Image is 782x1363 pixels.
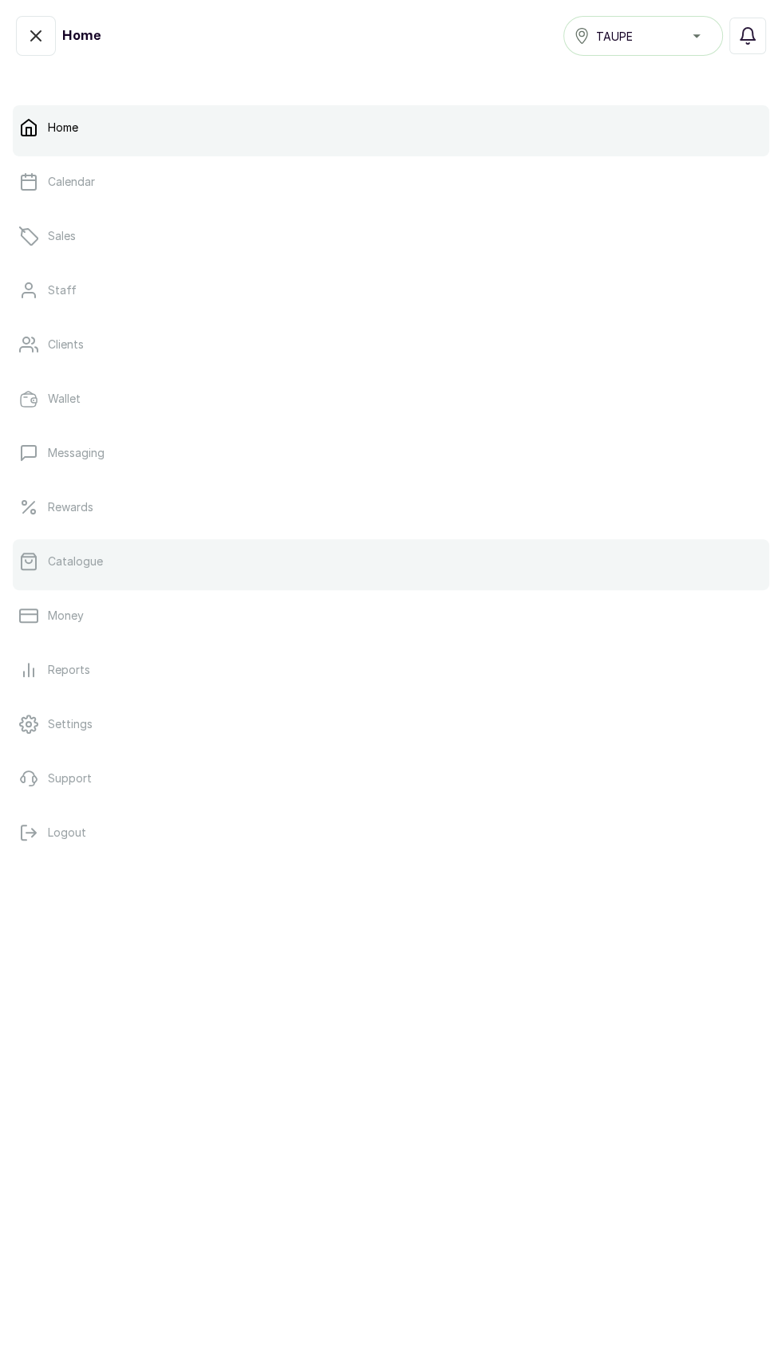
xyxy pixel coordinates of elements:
[48,499,93,515] p: Rewards
[48,608,84,624] p: Money
[48,174,95,190] p: Calendar
[48,553,103,569] p: Catalogue
[13,268,769,313] a: Staff
[48,282,77,298] p: Staff
[13,376,769,421] a: Wallet
[13,431,769,475] a: Messaging
[48,120,78,136] p: Home
[48,228,76,244] p: Sales
[13,593,769,638] a: Money
[48,770,92,786] p: Support
[13,160,769,204] a: Calendar
[48,716,93,732] p: Settings
[13,810,769,855] button: Logout
[48,337,84,353] p: Clients
[13,214,769,258] a: Sales
[48,825,86,841] p: Logout
[563,16,723,56] button: TAUPE
[48,445,105,461] p: Messaging
[13,756,769,801] a: Support
[13,105,769,150] a: Home
[13,702,769,746] a: Settings
[13,322,769,367] a: Clients
[13,648,769,692] a: Reports
[48,662,90,678] p: Reports
[48,391,81,407] p: Wallet
[62,26,101,45] h1: Home
[13,485,769,530] a: Rewards
[596,28,633,45] span: TAUPE
[13,539,769,584] a: Catalogue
